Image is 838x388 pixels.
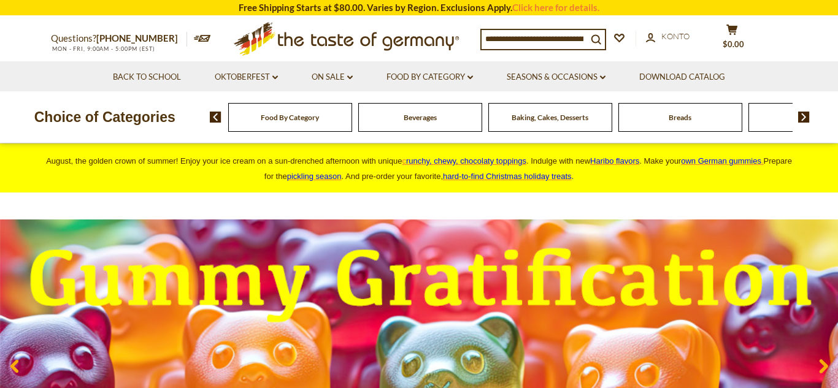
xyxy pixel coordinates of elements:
a: Oktoberfest [215,70,278,84]
button: $0.00 [713,24,750,55]
a: Haribo flavors [590,156,639,165]
a: On Sale [312,70,353,84]
a: Food By Category [261,113,319,122]
a: Food By Category [386,70,473,84]
a: Back to School [113,70,181,84]
a: Konto [646,30,690,44]
a: Baking, Cakes, Desserts [512,113,588,122]
span: . [443,172,574,181]
span: August, the golden crown of summer! Enjoy your ice cream on a sun-drenched afternoon with unique ... [46,156,792,181]
a: Seasons & Occasions [507,70,605,84]
a: pickling season [287,172,342,181]
a: crunchy, chewy, chocolaty toppings [402,156,526,165]
p: Questions? [51,31,187,47]
a: Breads [669,113,691,122]
span: runchy, chewy, chocolaty toppings [406,156,526,165]
span: MON - FRI, 9:00AM - 5:00PM (EST) [51,45,155,52]
a: Click here for details. [512,2,599,13]
span: $0.00 [723,39,744,49]
img: previous arrow [210,112,221,123]
a: [PHONE_NUMBER] [96,32,178,44]
span: own German gummies [681,156,761,165]
img: next arrow [798,112,810,123]
a: hard-to-find Christmas holiday treats [443,172,572,181]
a: Beverages [404,113,437,122]
a: own German gummies. [681,156,763,165]
a: Download Catalog [639,70,725,84]
span: Konto [661,31,690,41]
